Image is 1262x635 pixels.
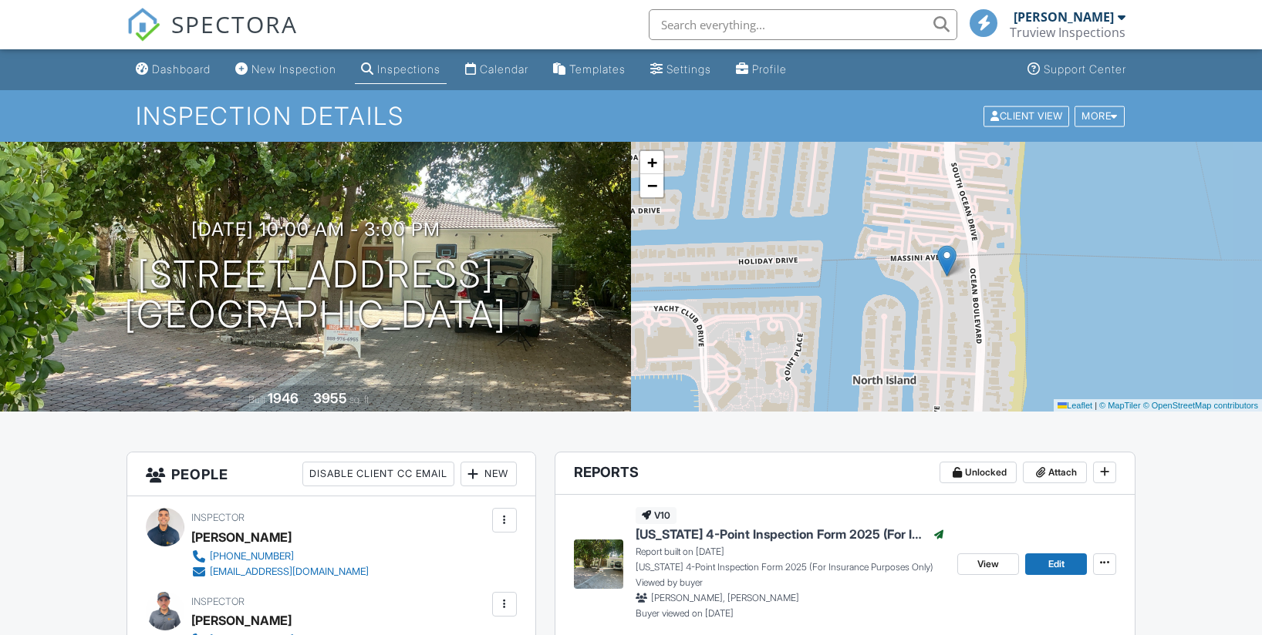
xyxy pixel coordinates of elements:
span: Built [248,394,265,405]
div: Settings [666,62,711,76]
a: Support Center [1021,55,1132,84]
a: [PHONE_NUMBER] [191,549,369,564]
span: | [1095,401,1097,410]
div: [PERSON_NAME] [1014,9,1114,25]
img: The Best Home Inspection Software - Spectora [127,8,160,42]
div: [PHONE_NUMBER] [210,550,294,563]
span: Inspector [191,512,245,523]
a: Calendar [459,55,535,84]
div: Truview Inspections [1010,25,1125,40]
div: Inspections [377,62,440,76]
a: © OpenStreetMap contributors [1143,401,1258,410]
a: Templates [547,55,632,84]
div: Templates [569,62,626,76]
a: Client View [982,109,1073,121]
a: Settings [644,55,717,84]
div: Profile [752,62,787,76]
span: Inspector [191,596,245,607]
h3: People [127,452,535,496]
div: [PERSON_NAME] [191,609,292,632]
div: [PERSON_NAME] [191,526,292,549]
h1: [STREET_ADDRESS] [GEOGRAPHIC_DATA] [124,254,507,336]
a: Dashboard [130,55,217,84]
div: Dashboard [152,62,211,76]
div: New [461,462,517,486]
div: Support Center [1044,62,1126,76]
a: Company Profile [730,55,793,84]
div: More [1075,106,1125,126]
img: Marker [937,245,957,277]
span: SPECTORA [171,8,298,40]
div: 3955 [313,390,347,406]
h3: [DATE] 10:00 am - 3:00 pm [191,219,440,240]
a: New Inspection [229,55,342,84]
span: − [647,176,657,195]
a: SPECTORA [127,21,298,53]
div: Disable Client CC Email [302,462,454,486]
a: Zoom in [640,151,663,174]
div: Client View [984,106,1069,126]
input: Search everything... [649,9,957,40]
div: Calendar [480,62,528,76]
h1: Inspection Details [136,102,1125,129]
div: New Inspection [251,62,336,76]
div: 1946 [268,390,299,406]
a: © MapTiler [1099,401,1141,410]
a: [EMAIL_ADDRESS][DOMAIN_NAME] [191,564,369,580]
a: Zoom out [640,174,663,197]
span: + [647,153,657,172]
span: sq. ft. [349,394,371,405]
a: Inspections [355,55,447,84]
div: [EMAIL_ADDRESS][DOMAIN_NAME] [210,566,369,578]
a: Leaflet [1058,401,1092,410]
